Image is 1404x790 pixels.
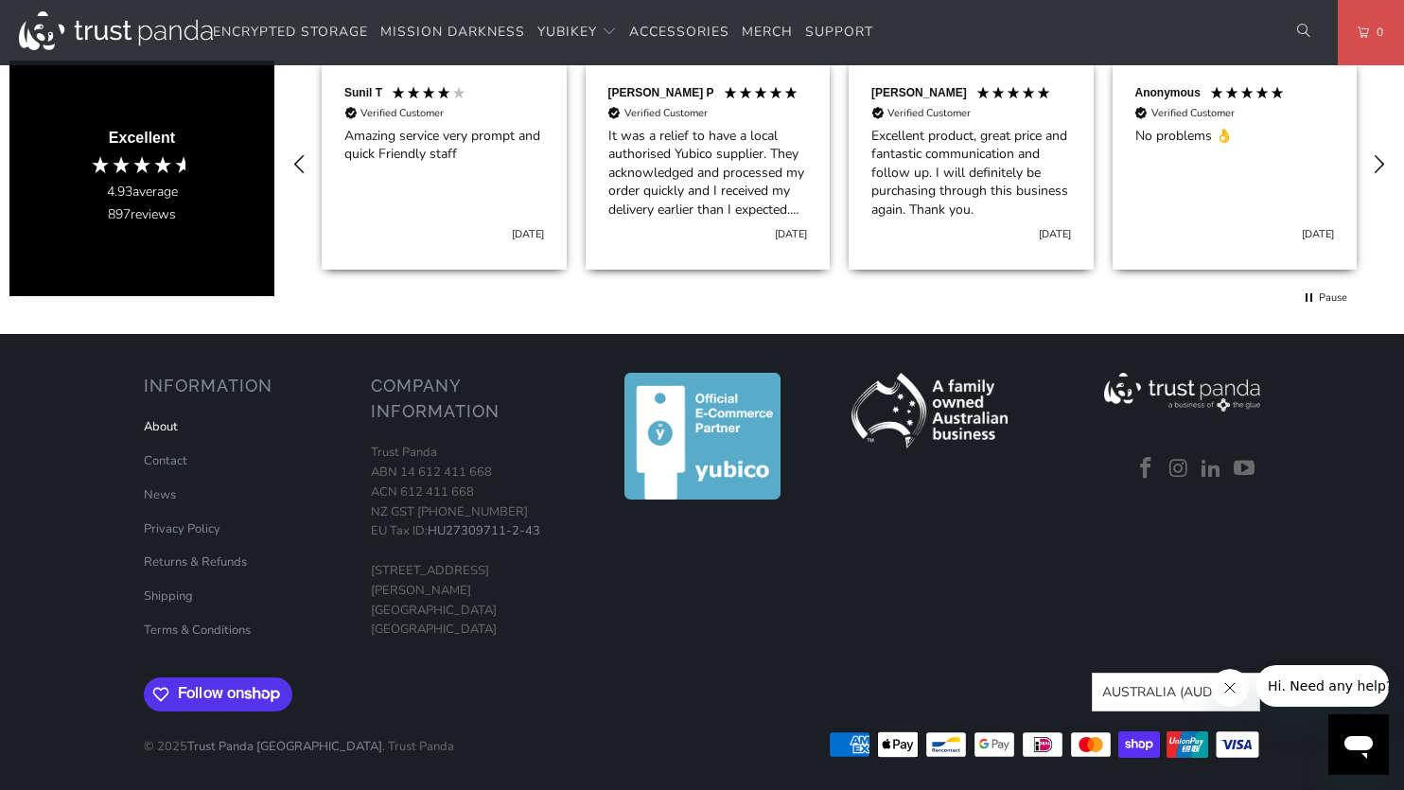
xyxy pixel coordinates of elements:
[213,23,368,41] span: Encrypted Storage
[380,23,525,41] span: Mission Darkness
[1092,673,1260,711] button: Australia (AUD $)
[1319,290,1347,305] div: Pause
[1302,227,1334,241] div: [DATE]
[1039,227,1071,241] div: [DATE]
[805,10,873,55] a: Support
[344,127,544,164] div: Amazing service very prompt and quick Friendly staff
[1198,457,1226,482] a: Trust Panda Australia on LinkedIn
[19,11,213,50] img: Trust Panda Australia
[213,10,368,55] a: Encrypted Storage
[723,85,803,105] div: 5 Stars
[428,522,540,539] a: HU27309711-2-43
[144,520,220,537] a: Privacy Policy
[274,42,1404,289] div: Customer reviews carousel with auto-scroll controls
[608,127,808,219] div: It was a relief to have a local authorised Yubico supplier. They acknowledged and processed my or...
[391,85,471,105] div: 4 Stars
[629,10,729,55] a: Accessories
[629,23,729,41] span: Accessories
[1369,22,1384,43] span: 0
[608,85,714,101] div: [PERSON_NAME] P
[11,13,136,28] span: Hi. Need any help?
[1103,61,1367,270] div: Review by Anonymous, 5 out of 5 stars
[108,205,131,223] span: 897
[108,205,176,224] div: reviews
[312,42,1366,289] div: Customer reviews
[360,106,444,120] div: Verified Customer
[90,154,194,175] div: 4.93 Stars
[144,718,454,757] p: © 2025 . Trust Panda
[371,443,579,640] p: Trust Panda ABN 14 612 411 668 ACN 612 411 668 NZ GST [PHONE_NUMBER] EU Tax ID: [STREET_ADDRESS][...
[537,23,597,41] span: YubiKey
[277,142,323,187] div: REVIEWS.io Carousel Scroll Left
[1165,457,1193,482] a: Trust Panda Australia on Instagram
[213,10,873,55] nav: Translation missing: en.navigation.header.main_nav
[380,10,525,55] a: Mission Darkness
[871,85,967,101] div: [PERSON_NAME]
[144,553,247,571] a: Returns & Refunds
[742,23,793,41] span: Merch
[344,85,382,101] div: Sunil T
[537,10,617,55] summary: YubiKey
[107,183,178,202] div: average
[871,127,1071,219] div: Excellent product, great price and fantastic communication and follow up. I will definitely be pu...
[1151,106,1235,120] div: Verified Customer
[512,227,544,241] div: [DATE]
[975,85,1056,105] div: 5 Stars
[1209,85,1290,105] div: 5 Stars
[1230,457,1258,482] a: Trust Panda Australia on YouTube
[144,486,176,503] a: News
[775,227,807,241] div: [DATE]
[1132,457,1160,482] a: Trust Panda Australia on Facebook
[576,61,840,270] div: Review by Darrin P, 5 out of 5 stars
[144,622,251,639] a: Terms & Conditions
[312,61,576,270] div: Review by Sunil T, 4 out of 5 stars
[1211,669,1249,707] iframe: Close message
[144,588,193,605] a: Shipping
[624,106,708,120] div: Verified Customer
[1328,714,1389,775] iframe: Button to launch messaging window
[1356,142,1401,187] div: REVIEWS.io Carousel Scroll Right
[107,183,132,201] span: 4.93
[742,10,793,55] a: Merch
[144,418,178,435] a: About
[1135,127,1335,146] div: No problems 👌
[144,452,187,469] a: Contact
[1303,289,1347,306] div: Pause carousel
[109,128,175,149] div: Excellent
[1256,665,1389,707] iframe: Message from company
[839,61,1103,270] div: Review by GREG J, 5 out of 5 stars
[805,23,873,41] span: Support
[1135,85,1201,101] div: Anonymous
[187,738,382,755] a: Trust Panda [GEOGRAPHIC_DATA]
[887,106,971,120] div: Verified Customer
